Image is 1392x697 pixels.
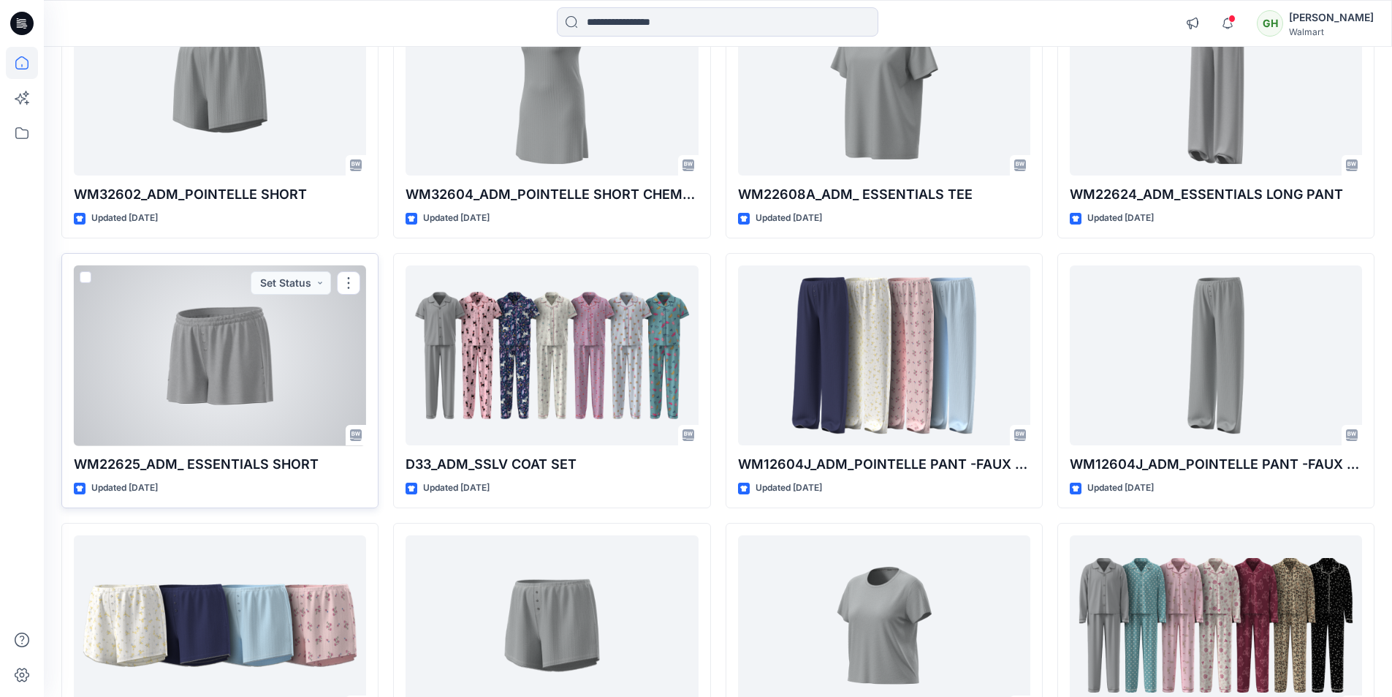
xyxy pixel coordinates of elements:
p: WM12604J_ADM_POINTELLE PANT -FAUX FLY & BUTTONS + PICOT_COLORWAY [738,454,1030,475]
p: WM32602_ADM_POINTELLE SHORT [74,184,366,205]
a: WM12604J_ADM_POINTELLE PANT -FAUX FLY & BUTTONS + PICOT [1070,265,1362,446]
p: WM22625_ADM_ ESSENTIALS SHORT [74,454,366,475]
p: WM22624_ADM_ESSENTIALS LONG PANT [1070,184,1362,205]
p: WM32604_ADM_POINTELLE SHORT CHEMISE [406,184,698,205]
p: Updated [DATE] [1087,481,1154,496]
p: Updated [DATE] [756,481,822,496]
p: D33_ADM_SSLV COAT SET [406,454,698,475]
div: GH [1257,10,1283,37]
a: WM22625_ADM_ ESSENTIALS SHORT [74,265,366,446]
p: WM22608A_ADM_ ESSENTIALS TEE [738,184,1030,205]
p: Updated [DATE] [91,211,158,226]
div: Walmart [1289,26,1374,37]
p: Updated [DATE] [423,211,490,226]
a: D33_ADM_SSLV COAT SET [406,265,698,446]
p: Updated [DATE] [756,211,822,226]
p: Updated [DATE] [1087,211,1154,226]
div: [PERSON_NAME] [1289,9,1374,26]
a: WM12604J_ADM_POINTELLE PANT -FAUX FLY & BUTTONS + PICOT_COLORWAY [738,265,1030,446]
p: Updated [DATE] [91,481,158,496]
p: Updated [DATE] [423,481,490,496]
p: WM12604J_ADM_POINTELLE PANT -FAUX FLY & BUTTONS + PICOT [1070,454,1362,475]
